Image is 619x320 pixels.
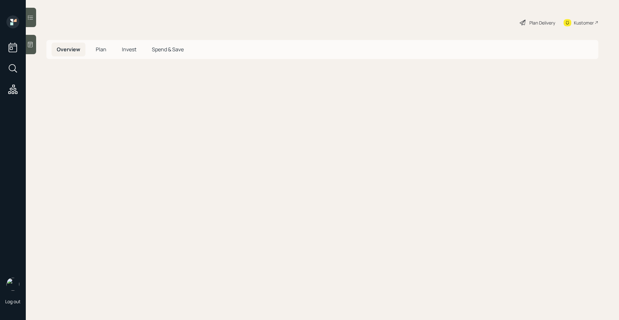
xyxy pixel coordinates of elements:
[96,46,106,53] span: Plan
[122,46,136,53] span: Invest
[5,298,21,305] div: Log out
[152,46,184,53] span: Spend & Save
[529,19,555,26] div: Plan Delivery
[57,46,80,53] span: Overview
[574,19,594,26] div: Kustomer
[6,278,19,291] img: retirable_logo.png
